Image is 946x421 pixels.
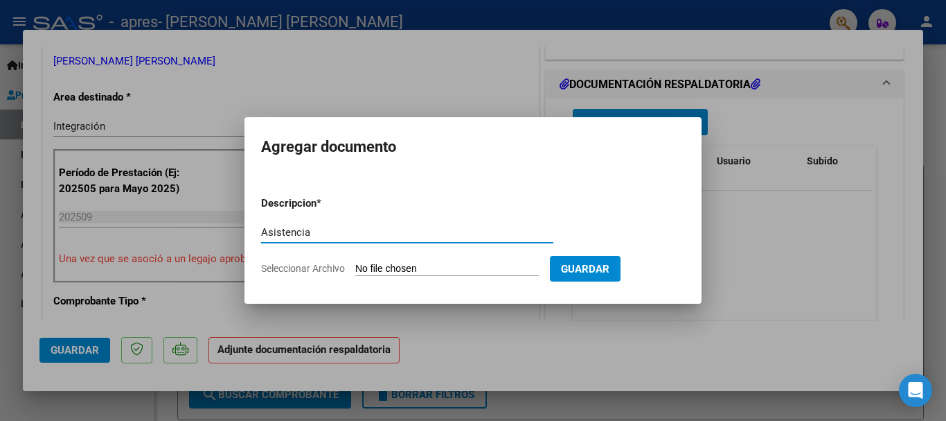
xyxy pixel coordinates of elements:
[261,263,345,274] span: Seleccionar Archivo
[261,196,389,212] p: Descripcion
[899,374,932,407] div: Open Intercom Messenger
[261,134,685,160] h2: Agregar documento
[550,256,621,282] button: Guardar
[561,263,609,275] span: Guardar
